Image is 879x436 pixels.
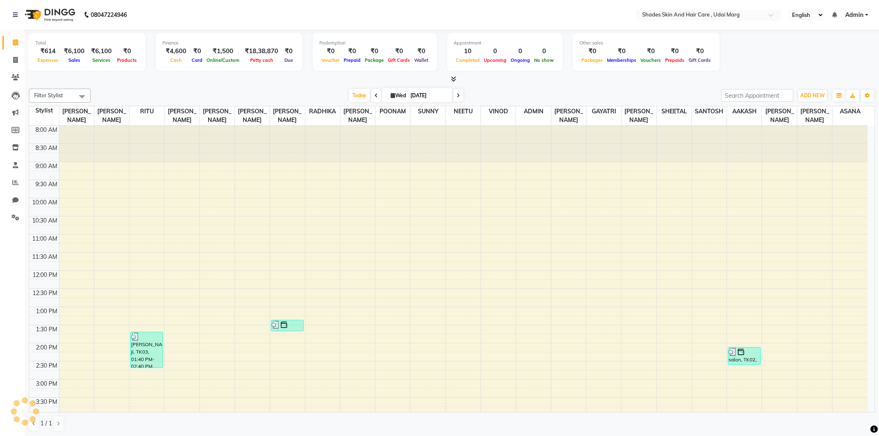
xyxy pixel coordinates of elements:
span: Products [115,57,139,63]
div: 0 [509,47,532,56]
div: 8:30 AM [34,144,59,152]
span: Petty cash [248,57,275,63]
span: [PERSON_NAME] [270,106,305,125]
div: Other sales [579,40,713,47]
div: ₹1,500 [204,47,241,56]
span: [PERSON_NAME] [94,106,129,125]
span: Wallet [412,57,430,63]
div: Appointment [454,40,556,47]
div: ₹18,38,870 [241,47,281,56]
span: Gift Cards [687,57,713,63]
div: ₹0 [190,47,204,56]
span: SHEETAL [657,106,691,117]
span: Due [282,57,295,63]
span: Filter Stylist [34,92,63,98]
span: Memberships [605,57,638,63]
div: 3:30 PM [34,398,59,406]
span: Completed [454,57,482,63]
div: 2:00 PM [34,343,59,352]
span: Cash [168,57,184,63]
div: salon, TK02, 02:05 PM-02:35 PM, HAIR CUT (WITH WASH) [728,347,760,364]
span: POONAM [375,106,410,117]
div: 0 [532,47,556,56]
div: 10:30 AM [30,216,59,225]
span: Ongoing [509,57,532,63]
span: ASANA [832,106,867,117]
span: Prepaids [663,57,687,63]
div: ₹4,600 [162,47,190,56]
div: 3:00 PM [34,380,59,388]
div: ₹0 [342,47,363,56]
span: Card [190,57,204,63]
div: ₹6,100 [88,47,115,56]
span: Gift Cards [386,57,412,63]
span: [PERSON_NAME] [621,106,656,125]
span: [PERSON_NAME] [59,106,94,125]
span: 1 / 1 [40,419,52,428]
span: VINOD [481,106,516,117]
div: 1:30 PM [34,325,59,334]
div: ₹0 [319,47,342,56]
span: ADMIN [516,106,551,117]
b: 08047224946 [91,3,127,26]
span: Admin [845,11,863,19]
div: Total [35,40,139,47]
div: ₹0 [412,47,430,56]
div: 12:00 PM [31,271,59,279]
div: 2:30 PM [34,361,59,370]
div: ₹614 [35,47,61,56]
div: ₹0 [663,47,687,56]
span: [PERSON_NAME] [340,106,375,125]
span: Vouchers [638,57,663,63]
div: Redemption [319,40,430,47]
span: NEETU [446,106,481,117]
span: Packages [579,57,605,63]
div: ₹0 [115,47,139,56]
div: ₹0 [579,47,605,56]
span: Upcoming [482,57,509,63]
span: AAKASH [727,106,762,117]
div: ₹0 [687,47,713,56]
span: GAYATRI [586,106,621,117]
div: 10:00 AM [30,198,59,207]
div: 8:00 AM [34,126,59,134]
span: [PERSON_NAME] [797,106,832,125]
span: [PERSON_NAME] [762,106,797,125]
img: logo [21,3,77,26]
span: Today [349,89,370,102]
div: salon, TK01, 01:20 PM-01:40 PM, SHAMPOO (BASIC) (WITH BLAST DRY) [271,320,303,331]
span: Expenses [35,57,61,63]
span: [PERSON_NAME] [164,106,199,125]
span: Wed [389,92,408,98]
input: Search Appointment [721,89,793,102]
div: ₹0 [363,47,386,56]
input: 2025-09-03 [408,89,449,102]
div: 9:30 AM [34,180,59,189]
span: [PERSON_NAME] [551,106,586,125]
div: 9:00 AM [34,162,59,171]
div: 0 [482,47,509,56]
span: SUNNY [410,106,445,117]
div: ₹6,100 [61,47,88,56]
div: 12:30 PM [31,289,59,298]
span: Services [90,57,113,63]
span: ADD NEW [800,92,825,98]
div: 10 [454,47,482,56]
div: 11:30 AM [30,253,59,261]
span: [PERSON_NAME] [235,106,270,125]
div: ₹0 [638,47,663,56]
div: Finance [162,40,296,47]
div: ₹0 [605,47,638,56]
div: 1:00 PM [34,307,59,316]
span: [PERSON_NAME] [200,106,234,125]
span: Prepaid [342,57,363,63]
div: [PERSON_NAME] ji, TK03, 01:40 PM-02:40 PM, 03+ FACIAL Super Deluxe [131,332,163,368]
div: Stylist [29,106,59,115]
span: RITU [129,106,164,117]
span: Online/Custom [204,57,241,63]
span: RADHIKA [305,106,340,117]
div: ₹0 [386,47,412,56]
div: ₹0 [281,47,296,56]
span: Voucher [319,57,342,63]
button: ADD NEW [798,90,827,101]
